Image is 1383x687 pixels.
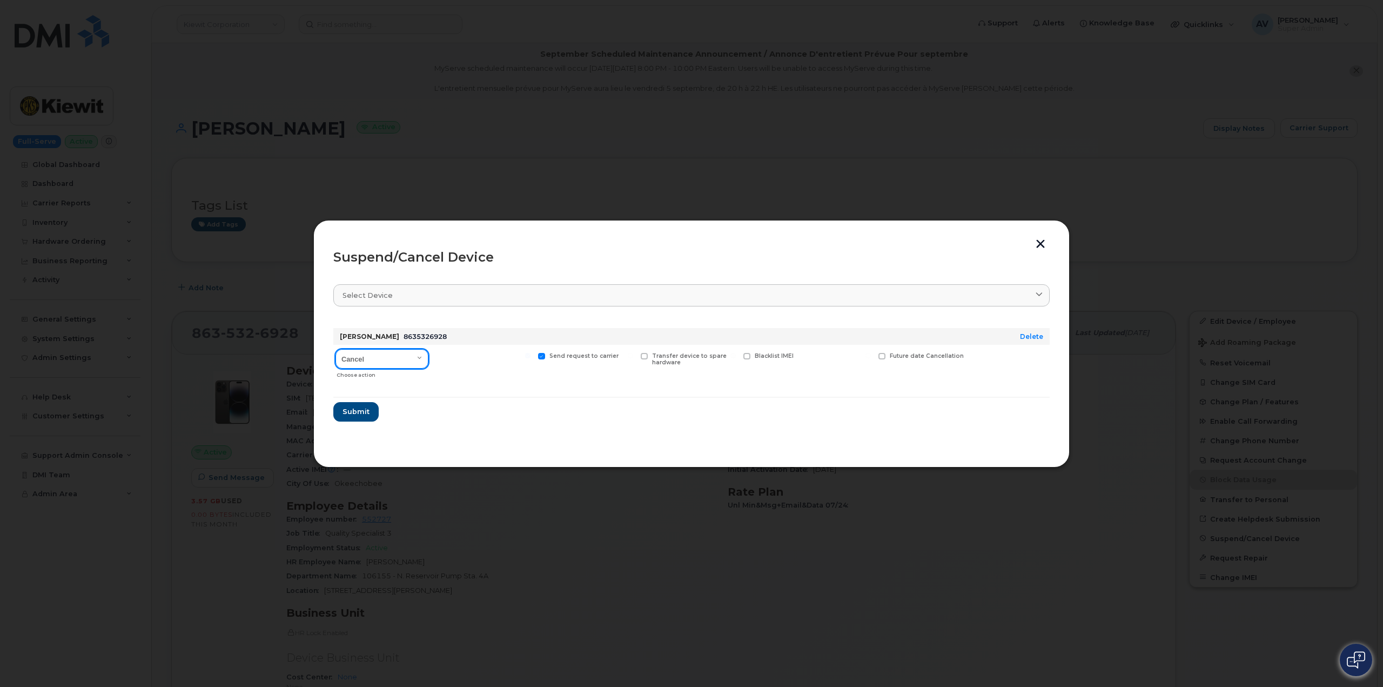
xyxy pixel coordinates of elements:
input: Blacklist IMEI [730,353,736,358]
div: Suspend/Cancel Device [333,251,1050,264]
span: 8635326928 [404,332,447,341]
input: Send request to carrier [525,353,531,358]
span: Blacklist IMEI [755,352,794,359]
span: Send request to carrier [549,352,619,359]
span: Submit [343,406,370,417]
input: Transfer device to spare hardware [628,353,633,358]
strong: [PERSON_NAME] [340,332,399,341]
a: Select device [333,284,1050,306]
span: Transfer device to spare hardware [652,352,727,366]
span: Future date Cancellation [890,352,964,359]
button: Submit [333,402,379,422]
span: Select device [343,290,393,301]
a: Delete [1020,332,1043,341]
img: Open chat [1347,651,1365,669]
div: Choose action [337,366,428,379]
input: Future date Cancellation [865,353,871,358]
